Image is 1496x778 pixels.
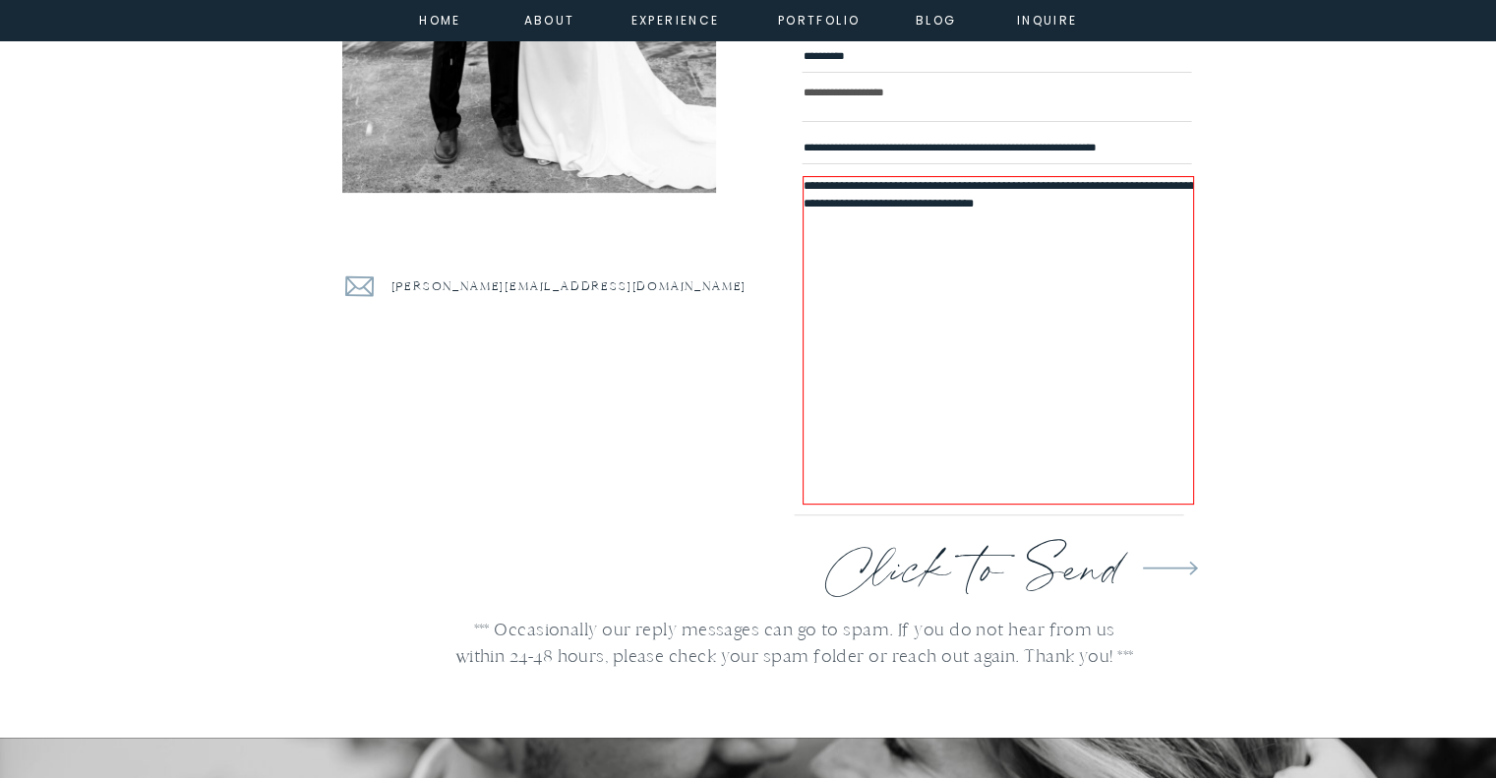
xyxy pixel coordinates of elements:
[524,10,568,28] a: about
[1012,10,1083,28] a: inquire
[631,10,711,28] a: experience
[777,10,862,28] a: portfolio
[391,275,756,301] a: [PERSON_NAME][EMAIL_ADDRESS][DOMAIN_NAME]
[901,10,972,28] a: Blog
[449,617,1141,663] h3: *** Occasionally our reply messages can go to spam. If you do not hear from us within 24-48 hours...
[414,10,467,28] a: home
[826,532,1155,591] a: Click to Send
